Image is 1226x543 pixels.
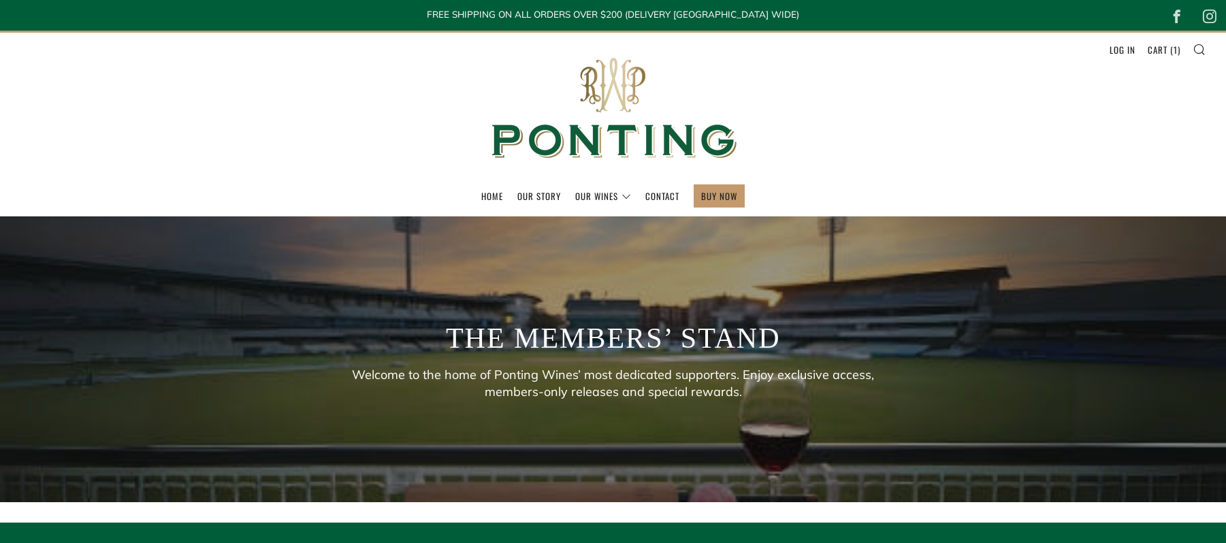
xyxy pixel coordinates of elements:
p: Welcome to the home of Ponting Wines’ most dedicated supporters. Enjoy exclusive access, members-... [348,366,879,400]
a: Cart (1) [1148,39,1180,61]
a: Contact [645,185,679,207]
a: Our Wines [575,185,631,207]
a: Log in [1110,39,1135,61]
a: Our Story [517,185,561,207]
a: Home [481,185,503,207]
img: Ponting Wines [477,33,749,184]
h1: The Members’ Stand [446,318,781,359]
span: 1 [1174,43,1178,56]
a: BUY NOW [701,185,737,207]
